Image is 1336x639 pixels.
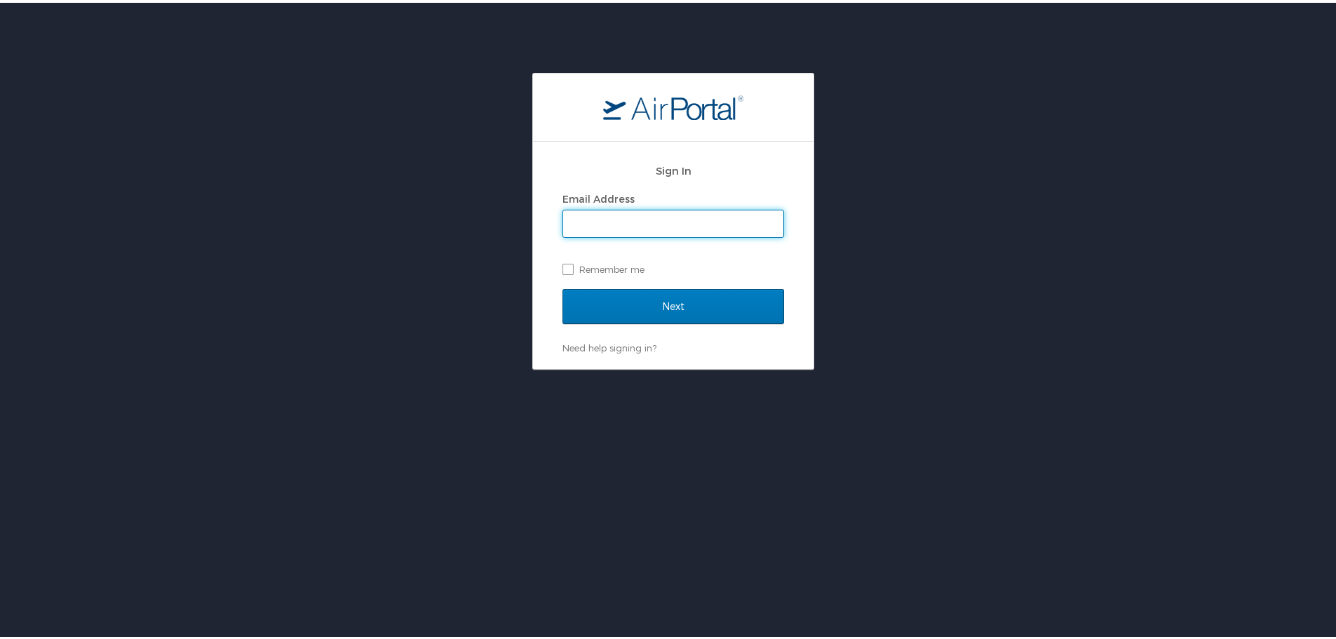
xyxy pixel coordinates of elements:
img: logo [603,92,743,117]
label: Email Address [562,190,635,202]
label: Remember me [562,256,784,277]
a: Need help signing in? [562,339,656,351]
input: Next [562,286,784,321]
h2: Sign In [562,160,784,176]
